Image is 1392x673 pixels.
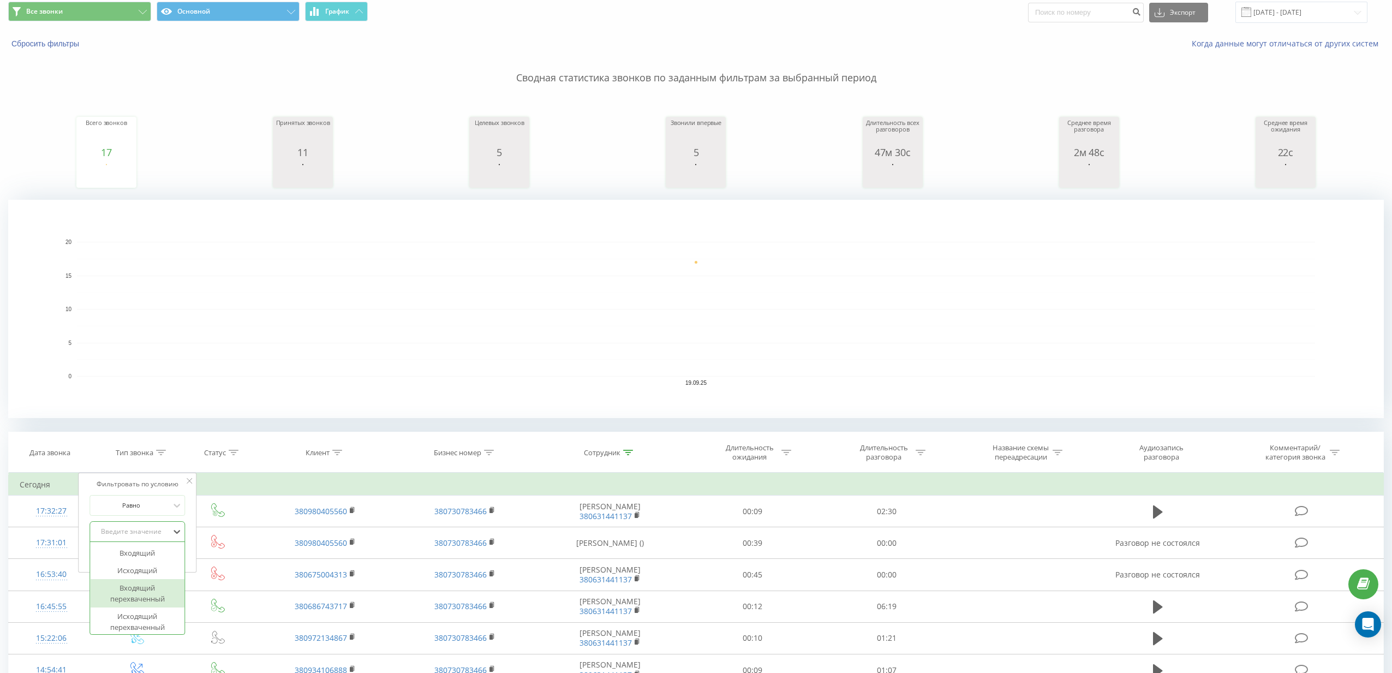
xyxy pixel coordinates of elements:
[20,501,83,522] div: 17:32:27
[820,527,954,559] td: 00:00
[9,474,1384,496] td: Сегодня
[535,622,685,654] td: [PERSON_NAME]
[668,158,723,190] svg: A chart.
[79,158,134,190] svg: A chart.
[295,538,347,548] a: 380980405560
[8,2,151,21] button: Все звонки
[1258,147,1313,158] div: 22с
[1149,3,1208,22] button: Экспорт
[820,622,954,654] td: 01:21
[1062,158,1116,190] svg: A chart.
[472,120,527,147] div: Целевых звонков
[65,306,72,312] text: 10
[89,479,186,490] div: Фильтровать по условию
[90,579,185,608] div: Входящий перехваченный
[93,527,170,536] div: Введите значение
[685,559,820,591] td: 00:45
[276,158,330,190] svg: A chart.
[1062,147,1116,158] div: 2м 48с
[276,120,330,147] div: Принятых звонков
[865,158,920,190] svg: A chart.
[295,506,347,516] a: 380980405560
[295,569,347,580] a: 380675004313
[668,147,723,158] div: 5
[579,638,632,648] a: 380631441137
[8,200,1384,418] svg: A chart.
[535,559,685,591] td: [PERSON_NAME]
[685,380,707,386] text: 19.09.25
[79,120,134,147] div: Всего звонков
[579,574,632,585] a: 380631441137
[579,511,632,521] a: 380631441137
[295,601,347,611] a: 380686743717
[8,49,1384,85] p: Сводная статистика звонков по заданным фильтрам за выбранный период
[20,532,83,553] div: 17:31:01
[306,448,330,457] div: Клиент
[325,8,349,15] span: График
[434,506,487,516] a: 380730783466
[434,633,487,643] a: 380730783466
[157,2,300,21] button: Основной
[1258,120,1313,147] div: Среднее время ожидания
[434,569,487,580] a: 380730783466
[68,340,71,346] text: 5
[29,448,70,457] div: Дата звонка
[865,120,920,147] div: Длительность всех разговоров
[685,622,820,654] td: 00:10
[90,544,185,562] div: Входящий
[1192,38,1384,49] a: Когда данные могут отличаться от других систем
[535,527,685,559] td: [PERSON_NAME] ()
[204,448,226,457] div: Статус
[865,147,920,158] div: 47м 30с
[855,443,913,462] div: Длительность разговора
[20,596,83,617] div: 16:45:55
[668,120,723,147] div: Звонили впервые
[685,527,820,559] td: 00:39
[820,559,954,591] td: 00:00
[90,608,185,636] div: Исходящий перехваченный
[1126,443,1197,462] div: Аудиозапись разговора
[720,443,779,462] div: Длительность ожидания
[1258,158,1313,190] svg: A chart.
[535,591,685,622] td: [PERSON_NAME]
[1115,538,1200,548] span: Разговор не состоялся
[65,239,72,245] text: 20
[295,633,347,643] a: 380972134867
[68,373,71,379] text: 0
[820,496,954,527] td: 02:30
[8,39,85,49] button: Сбросить фильтры
[472,147,527,158] div: 5
[20,628,83,649] div: 15:22:06
[305,2,368,21] button: График
[1062,120,1116,147] div: Среднее время разговора
[90,562,185,579] div: Исходящий
[116,448,153,457] div: Тип звонка
[26,7,63,16] span: Все звонки
[1028,3,1144,22] input: Поиск по номеру
[434,538,487,548] a: 380730783466
[276,147,330,158] div: 11
[434,601,487,611] a: 380730783466
[1355,611,1381,638] div: Open Intercom Messenger
[79,147,134,158] div: 17
[1263,443,1327,462] div: Комментарий/категория звонка
[472,158,527,190] svg: A chart.
[20,564,83,585] div: 16:53:40
[685,591,820,622] td: 00:12
[434,448,481,457] div: Бизнес номер
[685,496,820,527] td: 00:09
[820,591,954,622] td: 06:19
[579,606,632,616] a: 380631441137
[991,443,1050,462] div: Название схемы переадресации
[584,448,620,457] div: Сотрудник
[65,273,72,279] text: 15
[535,496,685,527] td: [PERSON_NAME]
